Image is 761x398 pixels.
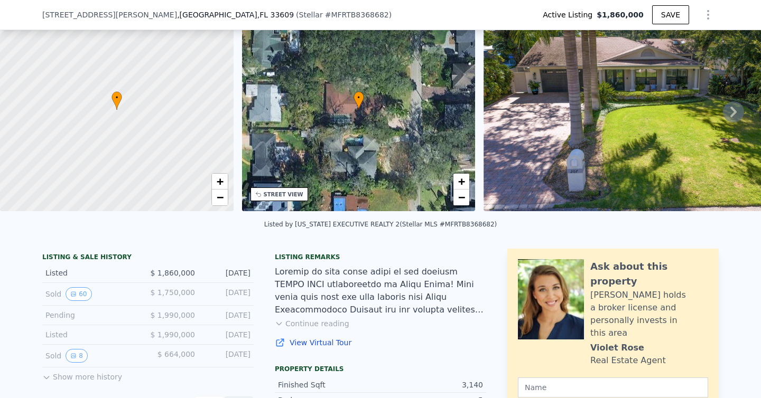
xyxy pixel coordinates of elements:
[42,10,177,20] span: [STREET_ADDRESS][PERSON_NAME]
[212,174,228,189] a: Zoom in
[203,287,250,301] div: [DATE]
[264,221,497,228] div: Listed by [US_STATE] EXECUTIVE REALTY 2 (Stellar MLS #MFRTB8368682)
[157,350,195,358] span: $ 664,000
[590,259,708,289] div: Ask about this property
[380,380,483,390] div: 3,140
[45,287,140,301] div: Sold
[112,93,122,102] span: •
[354,91,364,110] div: •
[257,11,294,19] span: , FL 33609
[590,354,666,367] div: Real Estate Agent
[212,189,228,205] a: Zoom out
[203,329,250,340] div: [DATE]
[275,266,486,316] div: Loremip do sita conse adipi el sed doeiusm TEMPO INCI utlaboreetdo ma Aliqu Enima! Mini venia qui...
[590,342,644,354] div: Violet Rose
[66,287,91,301] button: View historical data
[216,191,223,204] span: −
[203,268,250,278] div: [DATE]
[652,5,689,24] button: SAVE
[458,191,465,204] span: −
[354,93,364,102] span: •
[275,318,349,329] button: Continue reading
[264,191,303,198] div: STREET VIEW
[203,349,250,363] div: [DATE]
[275,253,486,261] div: Listing remarks
[275,365,486,373] div: Property details
[42,253,254,263] div: LISTING & SALE HISTORY
[45,349,140,363] div: Sold
[45,329,140,340] div: Listed
[275,337,486,348] a: View Virtual Tour
[150,288,195,297] span: $ 1,750,000
[45,310,140,320] div: Pending
[177,10,294,20] span: , [GEOGRAPHIC_DATA]
[518,377,708,397] input: Name
[66,349,88,363] button: View historical data
[698,4,719,25] button: Show Options
[453,174,469,189] a: Zoom in
[150,330,195,339] span: $ 1,990,000
[150,269,195,277] span: $ 1,860,000
[325,11,389,19] span: # MFRTB8368682
[45,268,140,278] div: Listed
[296,10,392,20] div: ( )
[458,175,465,188] span: +
[299,11,323,19] span: Stellar
[543,10,597,20] span: Active Listing
[590,289,708,339] div: [PERSON_NAME] holds a broker license and personally invests in this area
[453,189,469,205] a: Zoom out
[278,380,380,390] div: Finished Sqft
[112,91,122,110] div: •
[216,175,223,188] span: +
[597,10,644,20] span: $1,860,000
[42,367,122,382] button: Show more history
[203,310,250,320] div: [DATE]
[150,311,195,319] span: $ 1,990,000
